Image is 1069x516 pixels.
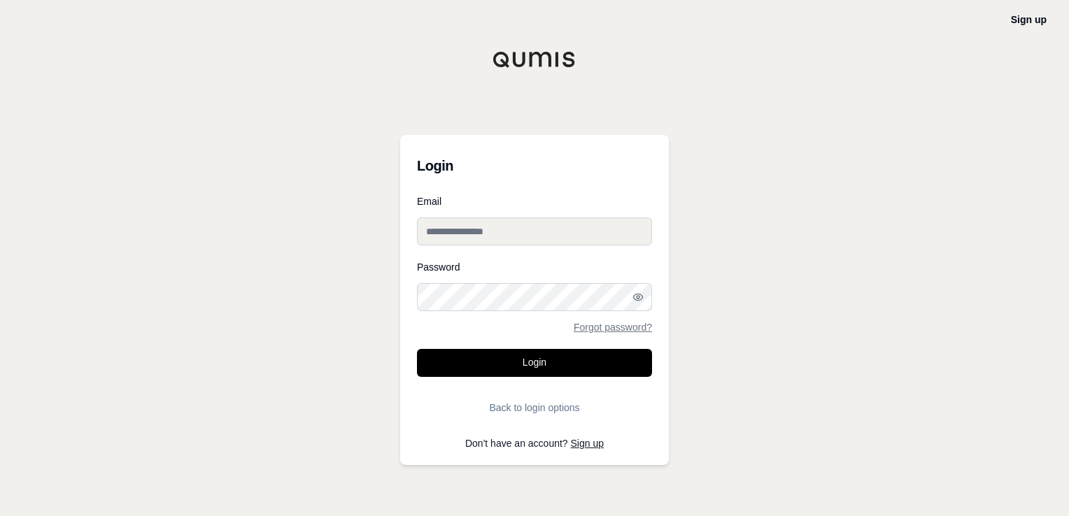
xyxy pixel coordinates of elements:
[417,394,652,422] button: Back to login options
[493,51,576,68] img: Qumis
[574,322,652,332] a: Forgot password?
[417,196,652,206] label: Email
[1011,14,1047,25] a: Sign up
[571,438,604,449] a: Sign up
[417,438,652,448] p: Don't have an account?
[417,152,652,180] h3: Login
[417,262,652,272] label: Password
[417,349,652,377] button: Login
